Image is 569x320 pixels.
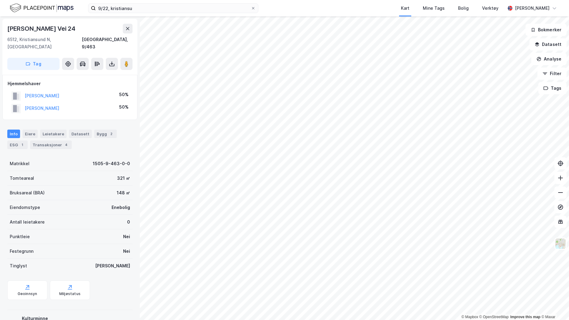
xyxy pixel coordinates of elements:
div: Info [7,130,20,138]
button: Analyse [531,53,567,65]
div: Antall leietakere [10,218,45,226]
img: logo.f888ab2527a4732fd821a326f86c7f29.svg [10,3,74,13]
div: Bolig [458,5,469,12]
button: Filter [537,68,567,80]
div: [PERSON_NAME] Vei 24 [7,24,77,33]
div: Tomteareal [10,175,34,182]
div: [GEOGRAPHIC_DATA], 9/463 [82,36,133,50]
a: OpenStreetMap [479,315,509,319]
div: Kart [401,5,409,12]
button: Bokmerker [526,24,567,36]
div: Verktøy [482,5,498,12]
div: ESG [7,141,28,149]
div: Enebolig [112,204,130,211]
div: Leietakere [40,130,67,138]
div: Nei [123,233,130,240]
a: Improve this map [510,315,540,319]
div: Mine Tags [423,5,445,12]
div: Kontrollprogram for chat [539,291,569,320]
div: Eiere [22,130,38,138]
div: Hjemmelshaver [8,80,132,87]
div: 0 [127,218,130,226]
div: Tinglyst [10,262,27,270]
button: Tag [7,58,60,70]
div: 50% [119,91,129,98]
div: Punktleie [10,233,30,240]
iframe: Chat Widget [539,291,569,320]
div: Bygg [94,130,117,138]
div: [PERSON_NAME] [515,5,550,12]
div: 321 ㎡ [117,175,130,182]
div: [PERSON_NAME] [95,262,130,270]
div: Eiendomstype [10,204,40,211]
div: 1 [19,142,25,148]
div: Transaksjoner [30,141,72,149]
div: Geoinnsyn [18,291,37,296]
img: Z [555,238,566,249]
div: Miljøstatus [59,291,81,296]
button: Datasett [529,38,567,50]
div: 2 [108,131,114,137]
div: Matrikkel [10,160,29,167]
div: 4 [63,142,69,148]
div: Nei [123,248,130,255]
div: 50% [119,103,129,111]
button: Tags [538,82,567,94]
div: Datasett [69,130,92,138]
div: 1505-9-463-0-0 [93,160,130,167]
div: 148 ㎡ [117,189,130,197]
div: 6512, Kristiansund N, [GEOGRAPHIC_DATA] [7,36,82,50]
div: Festegrunn [10,248,33,255]
div: Bruksareal (BRA) [10,189,45,197]
a: Mapbox [461,315,478,319]
input: Søk på adresse, matrikkel, gårdeiere, leietakere eller personer [96,4,251,13]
